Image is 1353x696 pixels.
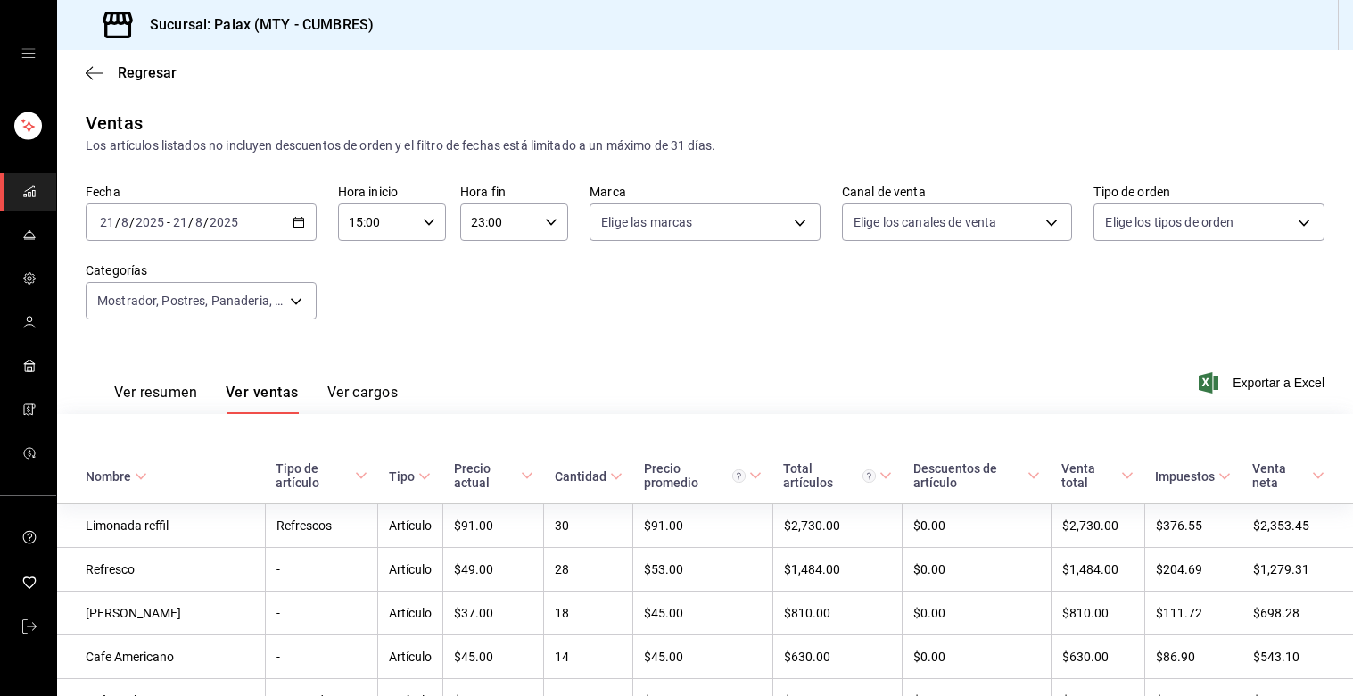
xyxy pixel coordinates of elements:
button: Ver resumen [114,384,197,414]
td: $53.00 [633,548,772,592]
span: Tipo de artículo [276,461,367,490]
span: - [167,215,170,229]
td: [PERSON_NAME] [57,592,265,635]
td: $49.00 [443,548,544,592]
td: 30 [544,504,633,548]
svg: Precio promedio = Total artículos / cantidad [732,469,746,483]
div: Nombre [86,469,131,484]
span: Impuestos [1155,469,1231,484]
td: $0.00 [903,592,1051,635]
td: Limonada reffil [57,504,265,548]
td: Refresco [57,548,265,592]
td: $630.00 [772,635,903,679]
td: $810.00 [1051,592,1144,635]
td: $543.10 [1242,635,1353,679]
input: -- [194,215,203,229]
button: Regresar [86,64,177,81]
label: Fecha [86,186,317,198]
span: Total artículos [783,461,892,490]
div: Descuentos de artículo [913,461,1024,490]
td: $2,353.45 [1242,504,1353,548]
span: Mostrador, Postres, Panaderia, Del Bar, Bebida, Pan Dulce, Postres, Bebidas [97,292,284,310]
td: $0.00 [903,504,1051,548]
span: / [129,215,135,229]
td: 28 [544,548,633,592]
span: / [188,215,194,229]
div: Venta neta [1252,461,1308,490]
td: 14 [544,635,633,679]
td: $2,730.00 [772,504,903,548]
span: Tipo [389,469,431,484]
label: Tipo de orden [1093,186,1324,198]
td: $0.00 [903,635,1051,679]
svg: El total artículos considera cambios de precios en los artículos así como costos adicionales por ... [862,469,876,483]
td: Refrescos [265,504,377,548]
td: $698.28 [1242,592,1353,635]
span: Nombre [86,469,147,484]
td: $45.00 [443,635,544,679]
span: / [203,215,209,229]
td: $111.72 [1144,592,1242,635]
div: Cantidad [555,469,606,484]
label: Hora inicio [338,186,446,198]
td: $91.00 [443,504,544,548]
div: Tipo de artículo [276,461,351,490]
td: $45.00 [633,635,772,679]
span: Precio actual [454,461,533,490]
td: Cafe Americano [57,635,265,679]
input: -- [120,215,129,229]
td: $37.00 [443,592,544,635]
input: ---- [135,215,165,229]
span: Cantidad [555,469,623,484]
button: Ver ventas [226,384,299,414]
span: Precio promedio [644,461,762,490]
input: -- [99,215,115,229]
td: - [265,635,377,679]
td: $1,279.31 [1242,548,1353,592]
td: Artículo [378,635,443,679]
td: $376.55 [1144,504,1242,548]
button: open drawer [21,46,36,61]
td: $810.00 [772,592,903,635]
td: $204.69 [1144,548,1242,592]
td: $1,484.00 [772,548,903,592]
label: Canal de venta [842,186,1073,198]
span: Descuentos de artículo [913,461,1040,490]
td: $86.90 [1144,635,1242,679]
td: - [265,592,377,635]
h3: Sucursal: Palax (MTY - CUMBRES) [136,14,374,36]
label: Categorías [86,264,317,277]
div: Tipo [389,469,415,484]
div: Total artículos [783,461,876,490]
span: Elige los canales de venta [854,213,996,231]
span: Venta neta [1252,461,1324,490]
td: $630.00 [1051,635,1144,679]
input: -- [172,215,188,229]
span: Regresar [118,64,177,81]
td: $2,730.00 [1051,504,1144,548]
button: Exportar a Excel [1202,372,1324,394]
div: Los artículos listados no incluyen descuentos de orden y el filtro de fechas está limitado a un m... [86,137,1324,155]
td: $45.00 [633,592,772,635]
div: navigation tabs [114,384,398,414]
span: Elige las marcas [601,213,692,231]
td: 18 [544,592,633,635]
td: Artículo [378,548,443,592]
td: $0.00 [903,548,1051,592]
span: / [115,215,120,229]
div: Precio promedio [644,461,746,490]
td: $1,484.00 [1051,548,1144,592]
button: Ver cargos [327,384,399,414]
td: Artículo [378,592,443,635]
td: Artículo [378,504,443,548]
td: $91.00 [633,504,772,548]
span: Elige los tipos de orden [1105,213,1233,231]
label: Marca [590,186,821,198]
div: Impuestos [1155,469,1215,484]
div: Precio actual [454,461,517,490]
div: Venta total [1061,461,1118,490]
input: ---- [209,215,239,229]
td: - [265,548,377,592]
div: Ventas [86,110,143,137]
